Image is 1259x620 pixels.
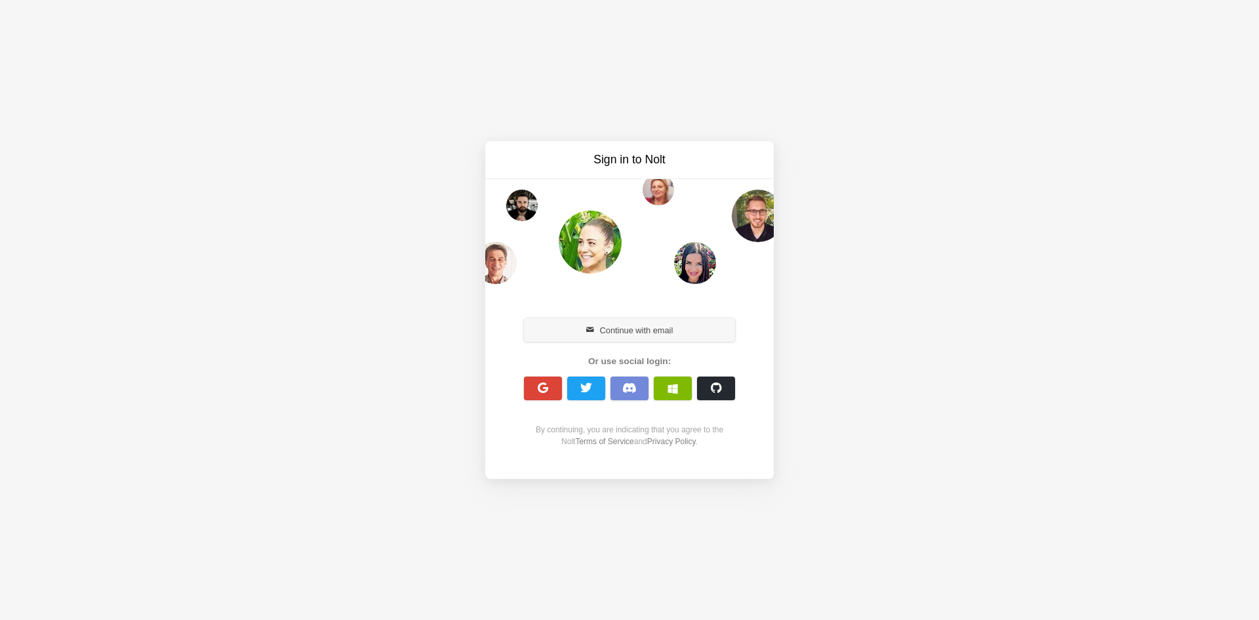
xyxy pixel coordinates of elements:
div: Or use social login: [517,355,742,368]
div: By continuing, you are indicating that you agree to the Nolt and . [517,424,742,447]
h3: Sign in to Nolt [519,152,740,168]
a: Terms of Service [575,437,633,446]
a: Privacy Policy [647,437,696,446]
button: Continue with email [524,318,735,342]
